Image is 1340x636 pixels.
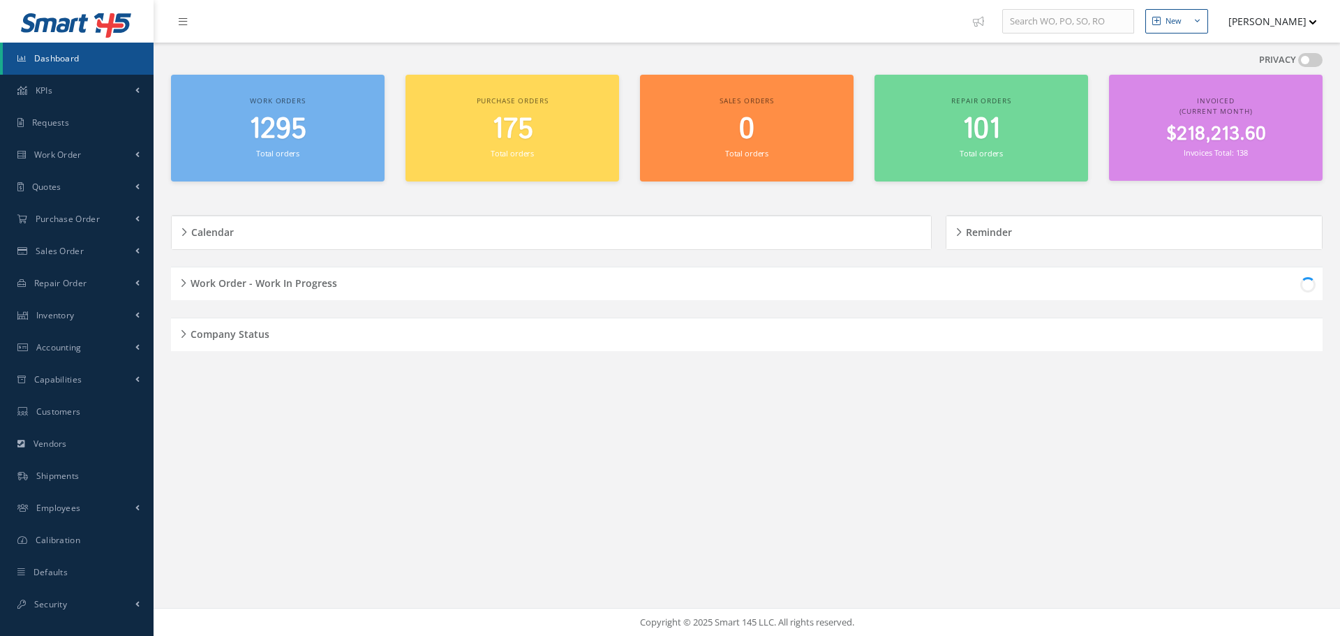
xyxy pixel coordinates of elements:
span: KPIs [36,84,52,96]
span: Security [34,598,67,610]
span: Work Order [34,149,82,161]
span: Sales orders [720,96,774,105]
span: Calibration [36,534,80,546]
a: Work orders 1295 Total orders [171,75,385,182]
span: Purchase Order [36,213,100,225]
span: Repair orders [951,96,1011,105]
button: New [1145,9,1208,34]
a: Invoiced (Current Month) $218,213.60 Invoices Total: 138 [1109,75,1323,181]
a: Purchase orders 175 Total orders [405,75,619,182]
span: Quotes [32,181,61,193]
span: Dashboard [34,52,80,64]
div: New [1166,15,1182,27]
span: Vendors [33,438,67,450]
span: Inventory [36,309,75,321]
a: Sales orders 0 Total orders [640,75,854,182]
input: Search WO, PO, SO, RO [1002,9,1134,34]
span: Defaults [33,566,68,578]
h5: Reminder [962,222,1012,239]
h5: Calendar [187,222,234,239]
h5: Company Status [186,324,269,341]
span: 175 [492,110,533,149]
label: PRIVACY [1259,53,1296,67]
span: Customers [36,406,81,417]
span: Capabilities [34,374,82,385]
span: (Current Month) [1179,106,1253,116]
small: Total orders [960,148,1003,158]
span: Employees [36,502,81,514]
small: Total orders [725,148,768,158]
span: 1295 [249,110,306,149]
small: Total orders [256,148,299,158]
a: Repair orders 101 Total orders [874,75,1088,182]
small: Total orders [491,148,534,158]
a: Dashboard [3,43,154,75]
span: 101 [962,110,1000,149]
span: Invoiced [1197,96,1235,105]
span: Requests [32,117,69,128]
div: Copyright © 2025 Smart 145 LLC. All rights reserved. [167,616,1326,630]
span: $218,213.60 [1166,121,1266,148]
button: [PERSON_NAME] [1215,8,1317,35]
span: Purchase orders [477,96,549,105]
span: Repair Order [34,277,87,289]
h5: Work Order - Work In Progress [186,273,337,290]
small: Invoices Total: 138 [1184,147,1248,158]
span: Sales Order [36,245,84,257]
span: Accounting [36,341,82,353]
span: 0 [739,110,754,149]
span: Work orders [250,96,305,105]
span: Shipments [36,470,80,482]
